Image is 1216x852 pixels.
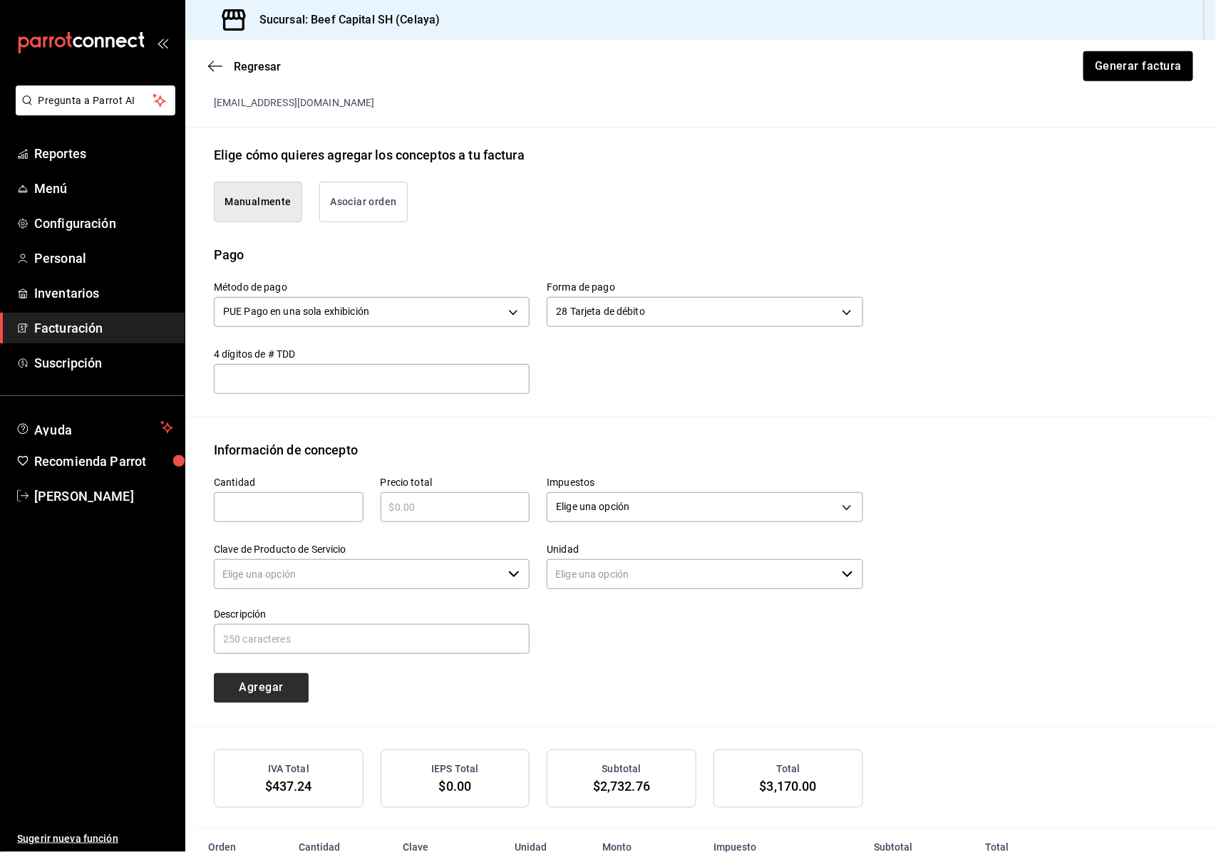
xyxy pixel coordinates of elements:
[381,477,530,487] label: Precio total
[34,144,173,163] span: Reportes
[547,492,862,522] div: Elige una opción
[214,182,302,222] button: Manualmente
[214,477,364,487] label: Cantidad
[265,779,312,794] span: $437.24
[214,245,244,264] div: Pago
[10,103,175,118] a: Pregunta a Parrot AI
[319,182,408,222] button: Asociar orden
[38,93,153,108] span: Pregunta a Parrot AI
[556,304,645,318] span: 28 Tarjeta de débito
[214,349,530,359] label: 4 dígitos de # TDD
[214,145,525,165] div: Elige cómo quieres agregar los conceptos a tu factura
[268,762,309,776] h3: IVA Total
[1083,51,1193,81] button: Generar factura
[34,249,173,268] span: Personal
[34,487,173,506] span: [PERSON_NAME]
[431,762,478,776] h3: IEPS Total
[17,831,173,846] span: Sugerir nueva función
[593,779,650,794] span: $2,732.76
[34,318,173,338] span: Facturación
[34,214,173,233] span: Configuración
[16,85,175,115] button: Pregunta a Parrot AI
[223,304,369,318] span: PUE Pago en una sola exhibición
[760,779,817,794] span: $3,170.00
[34,284,173,303] span: Inventarios
[547,282,862,292] label: Forma de pago
[157,37,168,48] button: open_drawer_menu
[547,559,835,589] input: Elige una opción
[547,477,862,487] label: Impuestos
[234,60,281,73] span: Regresar
[214,624,530,654] input: 250 caracteres
[34,452,173,471] span: Recomienda Parrot
[439,779,472,794] span: $0.00
[214,440,358,459] div: Información de concepto
[381,499,530,516] input: $0.00
[214,95,863,110] div: [EMAIL_ADDRESS][DOMAIN_NAME]
[34,353,173,373] span: Suscripción
[34,419,155,436] span: Ayuda
[208,60,281,73] button: Regresar
[214,544,530,554] label: Clave de Producto de Servicio
[214,282,530,292] label: Método de pago
[547,544,862,554] label: Unidad
[602,762,642,776] h3: Subtotal
[34,179,173,198] span: Menú
[214,559,503,589] input: Elige una opción
[248,11,440,28] h3: Sucursal: Beef Capital SH (Celaya)
[214,609,530,619] label: Descripción
[776,762,800,776] h3: Total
